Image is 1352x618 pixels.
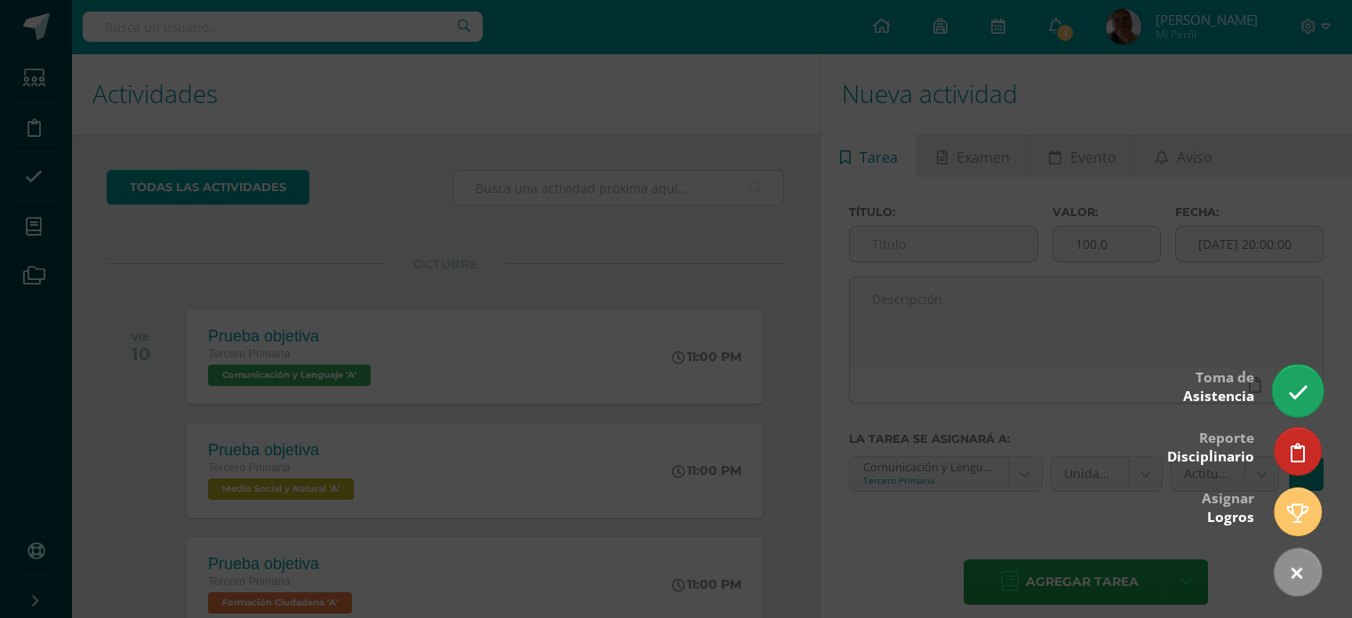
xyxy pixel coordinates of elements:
div: Asignar [1202,478,1254,535]
span: Logros [1207,508,1254,526]
div: Toma de [1183,357,1254,414]
div: Reporte [1167,417,1254,475]
span: Asistencia [1183,387,1254,405]
span: Disciplinario [1167,447,1254,466]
